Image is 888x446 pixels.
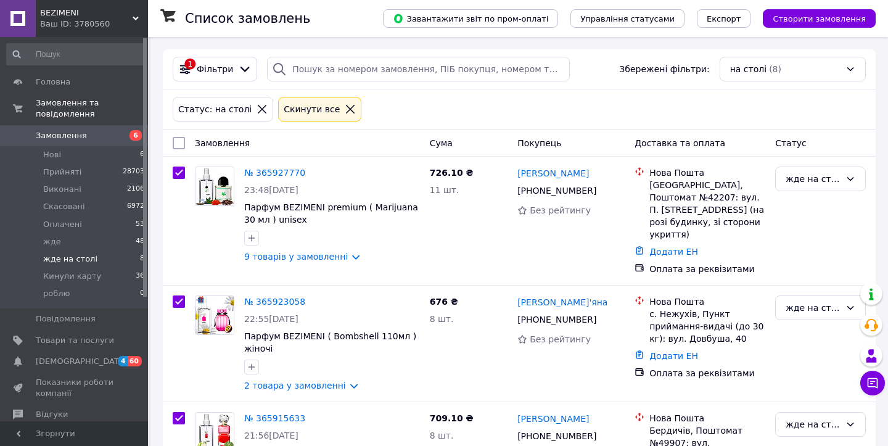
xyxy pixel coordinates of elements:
[730,63,767,75] span: на столі
[383,9,558,28] button: Завантажити звіт по пром-оплаті
[860,371,885,395] button: Чат з покупцем
[36,409,68,420] span: Відгуки
[517,138,561,148] span: Покупець
[123,167,144,178] span: 28703
[750,13,876,23] a: Створити замовлення
[244,202,418,225] a: Парфум BEZIMENI premium ( Marijuana 30 мл ) unisex
[40,7,133,19] span: BEZIMENI
[635,138,725,148] span: Доставка та оплата
[127,201,144,212] span: 6972
[127,184,144,195] span: 2106
[619,63,709,75] span: Збережені фільтри:
[195,295,234,335] a: Фото товару
[430,138,453,148] span: Cума
[244,185,298,195] span: 23:48[DATE]
[43,201,85,212] span: Скасовані
[517,413,589,425] a: [PERSON_NAME]
[244,331,416,353] a: Парфум BEZIMENI ( Bombshell 110мл ) жіночі
[649,247,698,257] a: Додати ЕН
[530,205,591,215] span: Без рейтингу
[36,313,96,324] span: Повідомлення
[43,184,81,195] span: Виконані
[43,219,82,230] span: Оплачені
[43,288,70,299] span: роблю
[36,377,114,399] span: Показники роботи компанії
[393,13,548,24] span: Завантажити звіт по пром-оплаті
[430,431,454,440] span: 8 шт.
[244,413,305,423] a: № 365915633
[36,76,70,88] span: Головна
[649,167,765,179] div: Нова Пошта
[43,236,61,247] span: жде
[649,367,765,379] div: Оплата за реквізитами
[769,64,781,74] span: (8)
[244,168,305,178] a: № 365927770
[517,431,596,441] span: [PHONE_NUMBER]
[649,179,765,241] div: [GEOGRAPHIC_DATA], Поштомат №42207: вул. П. [STREET_ADDRESS] (на розі будинку, зі сторони укриття)
[176,102,254,116] div: Статус: на столі
[136,219,144,230] span: 53
[530,334,591,344] span: Без рейтингу
[197,63,233,75] span: Фільтри
[195,167,234,206] a: Фото товару
[281,102,342,116] div: Cкинути все
[517,186,596,196] span: [PHONE_NUMBER]
[570,9,684,28] button: Управління статусами
[195,296,234,334] img: Фото товару
[40,19,148,30] div: Ваш ID: 3780560
[649,308,765,345] div: с. Нежухів, Пункт приймання-видачі (до 30 кг): вул. Довбуша, 40
[244,314,298,324] span: 22:55[DATE]
[430,314,454,324] span: 8 шт.
[244,252,348,262] a: 9 товарів у замовленні
[140,149,144,160] span: 6
[267,57,570,81] input: Пошук за номером замовлення, ПІБ покупця, номером телефону, Email, номером накладної
[43,271,101,282] span: Кинули карту
[244,431,298,440] span: 21:56[DATE]
[244,297,305,307] a: № 365923058
[430,297,458,307] span: 676 ₴
[195,138,250,148] span: Замовлення
[244,381,346,390] a: 2 товара у замовленні
[517,315,596,324] span: [PHONE_NUMBER]
[649,263,765,275] div: Оплата за реквізитами
[129,130,142,141] span: 6
[36,97,148,120] span: Замовлення та повідомлення
[185,11,310,26] h1: Список замовлень
[707,14,741,23] span: Експорт
[430,168,474,178] span: 726.10 ₴
[128,356,142,366] span: 60
[430,185,459,195] span: 11 шт.
[36,356,127,367] span: [DEMOGRAPHIC_DATA]
[786,301,841,315] div: жде на столі
[43,254,97,265] span: жде на столі
[430,413,474,423] span: 709.10 ₴
[786,418,841,431] div: жде на столі
[697,9,751,28] button: Експорт
[140,288,144,299] span: 0
[580,14,675,23] span: Управління статусами
[36,335,114,346] span: Товари та послуги
[773,14,866,23] span: Створити замовлення
[649,412,765,424] div: Нова Пошта
[43,149,61,160] span: Нові
[43,167,81,178] span: Прийняті
[6,43,146,65] input: Пошук
[649,351,698,361] a: Додати ЕН
[36,130,87,141] span: Замовлення
[136,236,144,247] span: 48
[763,9,876,28] button: Створити замовлення
[517,167,589,180] a: [PERSON_NAME]
[517,296,607,308] a: [PERSON_NAME]'яна
[118,356,128,366] span: 4
[136,271,144,282] span: 36
[775,138,807,148] span: Статус
[195,167,234,205] img: Фото товару
[140,254,144,265] span: 8
[786,172,841,186] div: жде на столі
[649,295,765,308] div: Нова Пошта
